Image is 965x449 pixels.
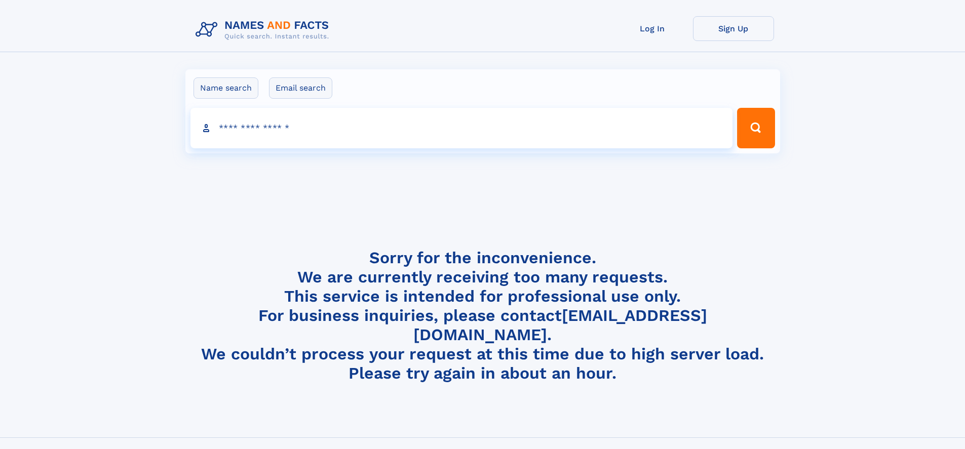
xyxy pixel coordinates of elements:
[190,108,733,148] input: search input
[269,77,332,99] label: Email search
[693,16,774,41] a: Sign Up
[413,306,707,344] a: [EMAIL_ADDRESS][DOMAIN_NAME]
[612,16,693,41] a: Log In
[737,108,775,148] button: Search Button
[191,16,337,44] img: Logo Names and Facts
[191,248,774,383] h4: Sorry for the inconvenience. We are currently receiving too many requests. This service is intend...
[194,77,258,99] label: Name search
